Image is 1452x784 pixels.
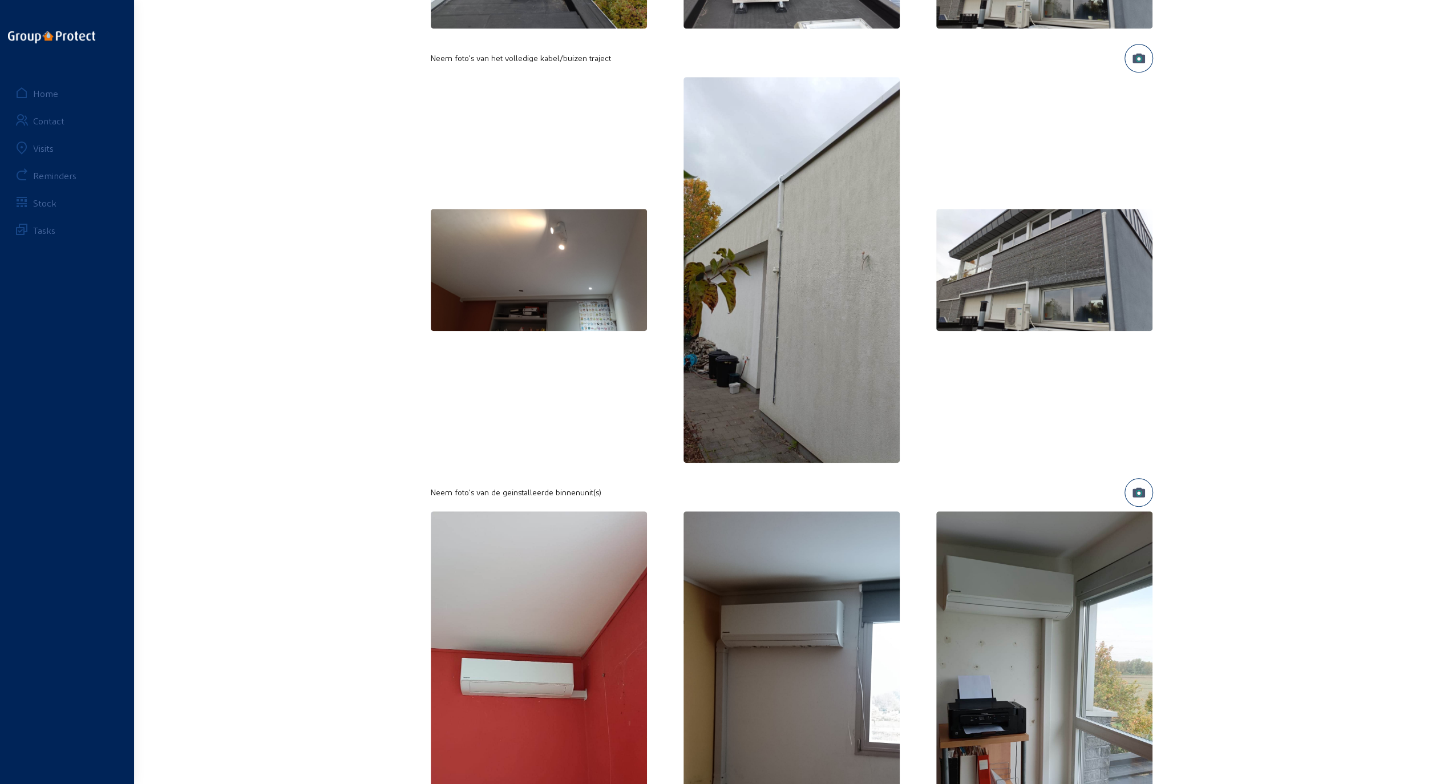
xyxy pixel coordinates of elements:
img: logo-oneline.png [8,31,95,43]
a: Tasks [7,216,127,244]
a: Home [7,79,127,107]
div: Home [33,88,58,99]
div: Contact [33,115,64,126]
img: aa6b1d1a-1049-38ff-e3e7-a29730d56a3a.jpeg [431,209,648,331]
a: Reminders [7,161,127,189]
div: Tasks [33,225,55,236]
img: 789cdf0c-227c-c8df-a0f2-2ee4b2e5d95f.jpeg [936,209,1153,331]
mat-label: Neem foto's van de geinstalleerde binnenunit(s) [431,487,601,497]
div: Visits [33,143,54,153]
a: Visits [7,134,127,161]
a: Stock [7,189,127,216]
mat-label: Neem foto's van het volledige kabel/buizen traject [431,53,611,63]
div: Reminders [33,170,76,181]
img: b6c7761a-4dac-2e13-d925-8db068b65633.jpeg [683,77,900,463]
div: Stock [33,197,56,208]
a: Contact [7,107,127,134]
